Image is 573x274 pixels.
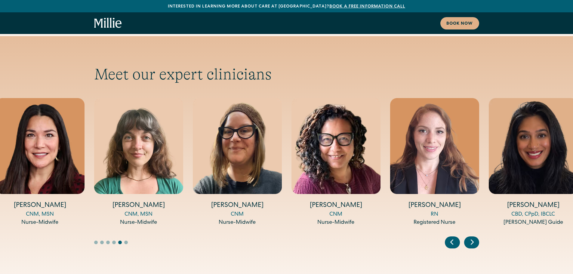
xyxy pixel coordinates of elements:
[124,241,128,244] button: Go to slide 6
[464,236,479,248] div: Next slide
[193,201,282,211] h4: [PERSON_NAME]
[291,201,380,211] h4: [PERSON_NAME]
[94,18,122,29] a: home
[94,219,183,227] div: Nurse-Midwife
[390,211,479,219] div: RN
[390,219,479,227] div: Registered Nurse
[291,211,380,219] div: CNM
[440,17,479,29] a: Book now
[291,219,380,227] div: Nurse-Midwife
[94,98,183,227] div: 9 / 14
[193,211,282,219] div: CNM
[329,5,405,9] a: Book a free information call
[94,65,479,84] h2: Meet our expert clinicians
[193,219,282,227] div: Nurse-Midwife
[100,241,104,244] button: Go to slide 2
[106,241,110,244] button: Go to slide 3
[112,241,116,244] button: Go to slide 4
[390,98,479,227] div: 12 / 14
[445,236,460,248] div: Previous slide
[94,241,98,244] button: Go to slide 1
[193,98,282,227] div: 10 / 14
[390,201,479,211] h4: [PERSON_NAME]
[94,211,183,219] div: CNM, MSN
[291,98,380,227] div: 11 / 14
[118,241,122,244] button: Go to slide 5
[446,21,473,27] div: Book now
[94,201,183,211] h4: [PERSON_NAME]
